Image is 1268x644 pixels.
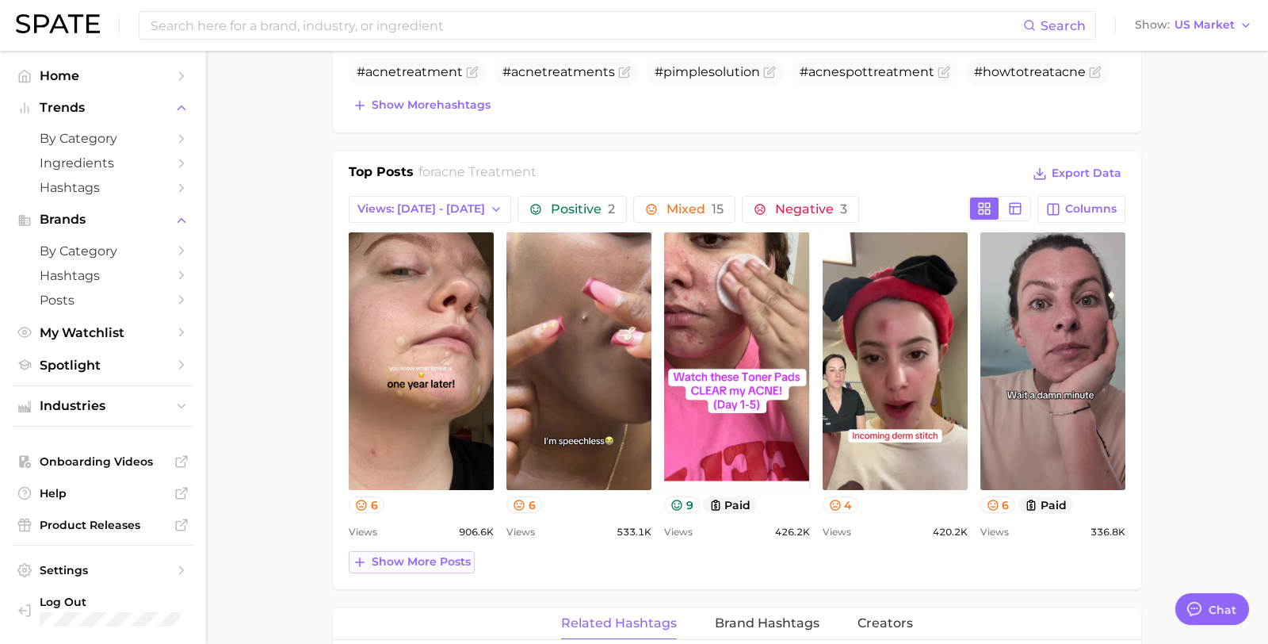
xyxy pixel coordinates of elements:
[40,518,166,532] span: Product Releases
[13,288,193,312] a: Posts
[712,201,724,217] span: 15
[13,558,193,582] a: Settings
[13,151,193,175] a: Ingredients
[933,523,968,542] span: 420.2k
[13,513,193,537] a: Product Releases
[349,496,384,513] button: 6
[542,64,609,79] span: treatment
[13,126,193,151] a: by Category
[551,203,615,216] span: Positive
[40,155,166,171] span: Ingredients
[349,523,377,542] span: Views
[40,243,166,259] span: by Category
[808,64,839,79] span: acne
[1018,496,1073,513] button: paid
[1029,163,1125,185] button: Export Data
[13,450,193,473] a: Onboarding Videos
[357,202,485,216] span: Views: [DATE] - [DATE]
[1089,66,1102,79] button: Flag as miscategorized or irrelevant
[13,353,193,378] a: Spotlight
[149,12,1023,39] input: Search here for a brand, industry, or ingredient
[365,64,396,79] span: acne
[16,14,100,33] img: SPATE
[40,131,166,146] span: by Category
[466,66,479,79] button: Flag as miscategorized or irrelevant
[13,208,193,232] button: Brands
[434,164,537,179] span: acne treatment
[664,523,693,542] span: Views
[715,616,819,631] span: Brand Hashtags
[1135,21,1170,29] span: Show
[608,201,615,217] span: 2
[13,590,193,631] a: Log out. Currently logged in with e-mail sabrina.hasbanian@tatcha.com.
[40,399,166,413] span: Industries
[561,616,677,631] span: Related Hashtags
[823,523,851,542] span: Views
[13,320,193,345] a: My Watchlist
[1037,196,1125,223] button: Columns
[349,196,511,223] button: Views: [DATE] - [DATE]
[703,496,758,513] button: paid
[664,496,700,513] button: 9
[506,523,535,542] span: Views
[13,481,193,505] a: Help
[868,64,934,79] span: treatment
[13,239,193,263] a: by Category
[372,555,471,569] span: Show more posts
[1065,202,1117,216] span: Columns
[617,523,651,542] span: 533.1k
[1174,21,1235,29] span: US Market
[13,394,193,418] button: Industries
[840,201,847,217] span: 3
[938,66,950,79] button: Flag as miscategorized or irrelevant
[357,64,463,79] span: #
[1041,18,1086,33] span: Search
[13,175,193,200] a: Hashtags
[506,496,542,513] button: 6
[13,96,193,120] button: Trends
[974,64,1086,79] span: #howtotreat
[980,523,1009,542] span: Views
[40,486,166,500] span: Help
[980,496,1016,513] button: 6
[502,64,615,79] span: # s
[763,66,776,79] button: Flag as miscategorized or irrelevant
[618,66,631,79] button: Flag as miscategorized or irrelevant
[459,523,494,542] span: 906.6k
[40,101,166,115] span: Trends
[666,203,724,216] span: Mixed
[349,94,495,117] button: Show morehashtags
[511,64,542,79] span: acne
[40,293,166,308] span: Posts
[800,64,934,79] span: # spot
[372,98,491,112] span: Show more hashtags
[40,180,166,195] span: Hashtags
[655,64,760,79] span: #pimplesolution
[823,496,859,513] button: 4
[40,68,166,83] span: Home
[40,268,166,283] span: Hashtags
[40,213,166,227] span: Brands
[418,163,537,186] h2: for
[349,163,414,186] h1: Top Posts
[40,563,166,577] span: Settings
[775,523,810,542] span: 426.2k
[40,358,166,373] span: Spotlight
[396,64,463,79] span: treatment
[775,203,847,216] span: Negative
[40,454,166,469] span: Onboarding Videos
[857,616,913,631] span: Creators
[1090,523,1125,542] span: 336.8k
[13,63,193,88] a: Home
[349,551,475,573] button: Show more posts
[40,325,166,340] span: My Watchlist
[13,263,193,288] a: Hashtags
[1055,64,1086,79] span: acne
[40,595,215,609] span: Log Out
[1131,15,1256,36] button: ShowUS Market
[1052,167,1121,180] span: Export Data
